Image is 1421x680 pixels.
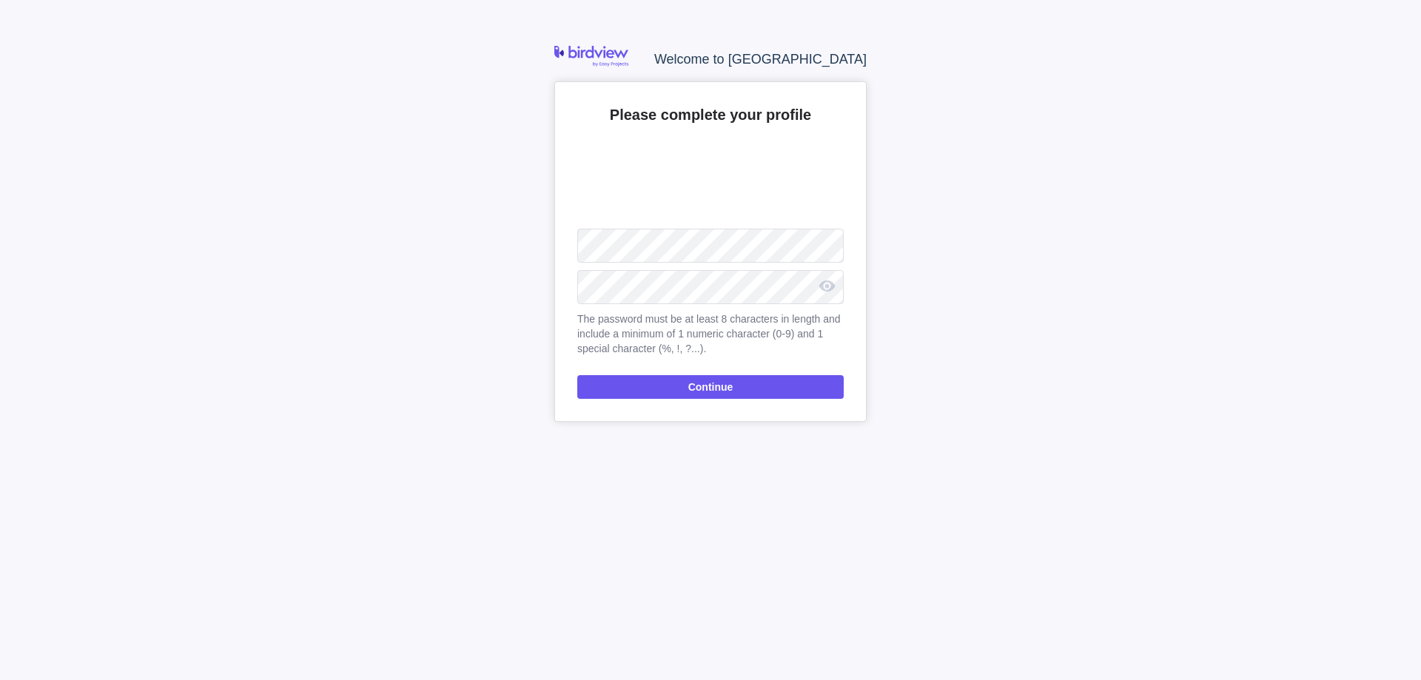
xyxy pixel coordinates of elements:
[554,46,628,67] img: logo
[654,52,867,67] span: Welcome to [GEOGRAPHIC_DATA]
[577,104,844,125] h2: Please complete your profile
[577,375,844,399] span: Continue
[688,378,733,396] span: Continue
[577,312,844,356] span: The password must be at least 8 characters in length and include a minimum of 1 numeric character...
